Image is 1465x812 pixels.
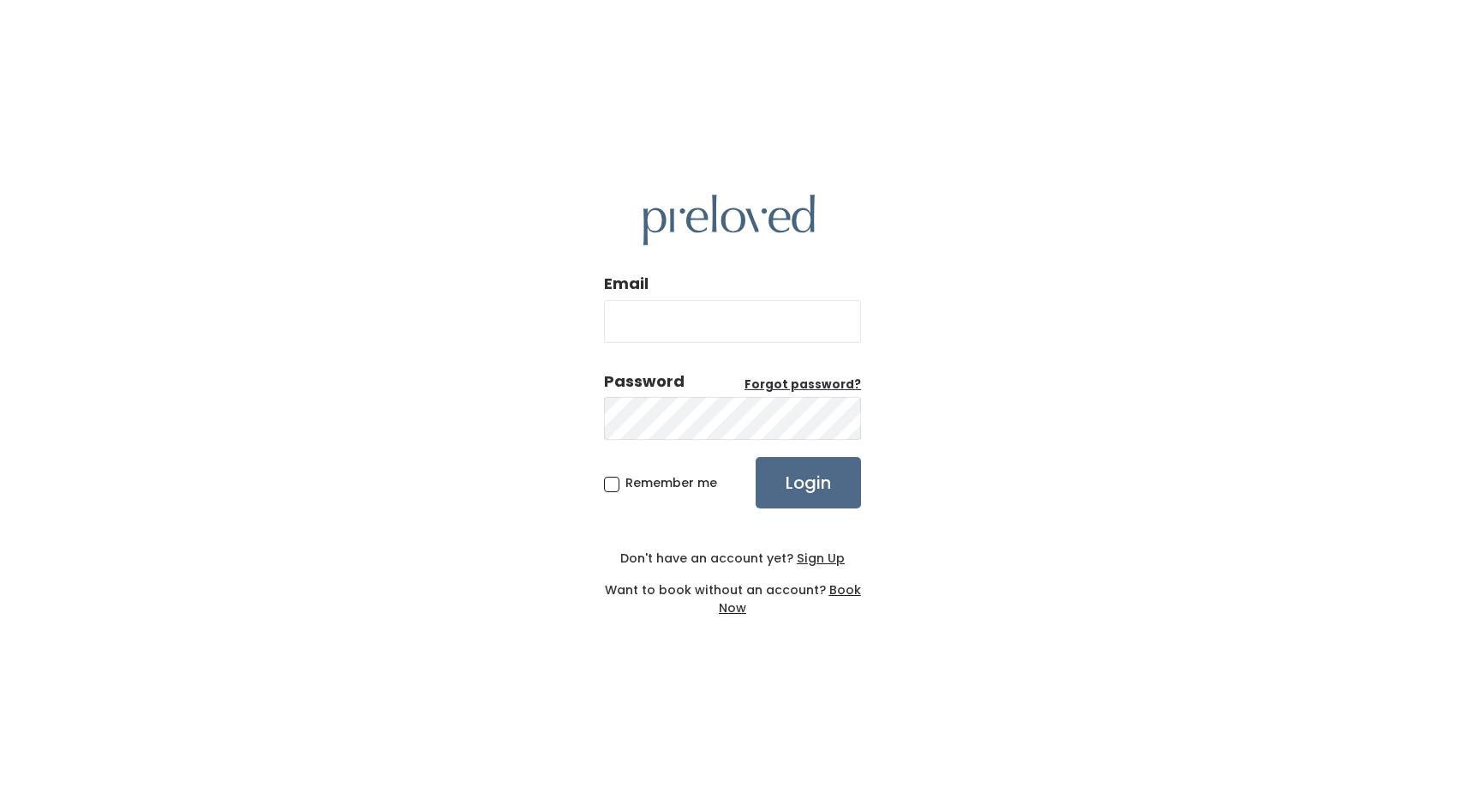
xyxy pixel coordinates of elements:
div: Don't have an account yet? [604,550,861,568]
label: Email [604,273,649,295]
img: preloved logo [643,195,815,245]
a: Sign Up [793,550,845,567]
input: Login [756,457,861,508]
div: Want to book without an account? [604,568,861,617]
div: Password [604,370,685,393]
a: Book Now [719,581,861,617]
u: Forgot password? [744,376,861,393]
u: Sign Up [797,550,845,567]
span: Remember me [625,474,717,491]
a: Forgot password? [744,376,861,394]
